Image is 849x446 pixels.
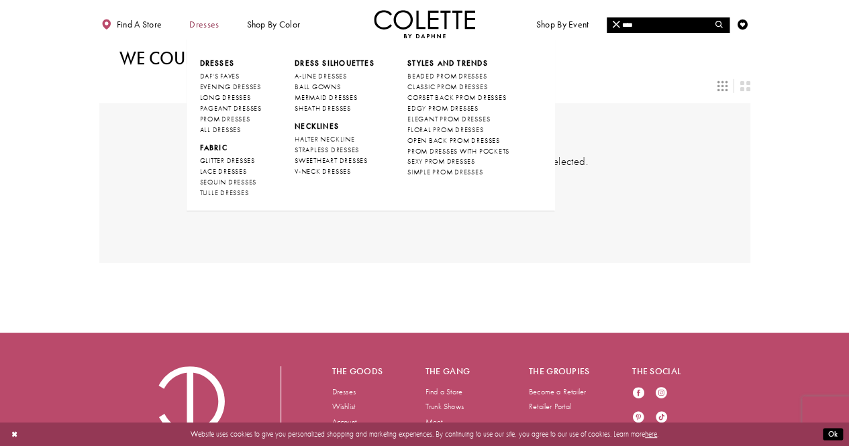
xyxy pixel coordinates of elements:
[199,114,261,125] a: PROM DRESSES
[426,416,487,437] a: Meet [PERSON_NAME]
[199,82,261,93] a: EVENING DRESSES
[407,147,509,156] span: PROM DRESSES WITH POCKETS
[407,157,475,166] span: SEXY PROM DRESSES
[332,401,356,412] a: Wishlist
[632,411,645,425] a: Visit our Pinterest - Opens in new tab
[823,428,843,441] button: Submit Dialog
[332,386,356,397] a: Dresses
[295,71,374,82] a: A-LINE DRESSES
[295,93,374,103] a: MERMAID DRESSES
[199,125,240,134] span: ALL DRESSES
[407,93,509,103] a: CORSET BACK PROM DRESSES
[295,103,374,114] a: SHEATH DRESSES
[332,416,356,427] a: Account
[407,115,490,123] span: ELEGANT PROM DRESSES
[295,156,368,165] span: SWEETHEART DRESSES
[407,114,509,125] a: ELEGANT PROM DRESSES
[199,58,234,68] span: Dresses
[407,71,509,82] a: BEADED PROM DRESSES
[6,425,23,443] button: Close Dialog
[199,104,261,113] span: PAGEANT DRESSES
[295,135,354,144] span: HALTER NECKLINE
[534,10,591,38] span: Shop By Event
[199,82,260,91] span: EVENING DRESSES
[407,125,509,135] a: FLORAL PROM DRESSES
[407,104,479,113] span: EDGY PROM DRESSES
[407,136,500,145] span: OPEN BACK PROM DRESSES
[295,104,351,113] span: SHEATH DRESSES
[407,103,509,114] a: EDGY PROM DRESSES
[295,156,374,166] a: SWEETHEART DRESSES
[246,19,300,30] span: Shop by color
[709,17,730,33] button: Submit Search
[407,93,506,102] span: CORSET BACK PROM DRESSES
[199,178,256,186] span: SEQUIN DRESSES
[407,168,483,176] span: SIMPLE PROM DRESSES
[407,146,509,157] a: PROM DRESSES WITH POCKETS
[150,154,699,169] h4: We're Sorry — we couldn't find any matches for the filters you've selected.
[295,58,374,68] span: DRESS SILHOUETTES
[199,143,227,152] span: FABRIC
[295,82,341,91] span: BALL GOWNS
[199,156,261,166] a: GLITTER DRESSES
[199,58,261,68] span: Dresses
[189,19,219,30] span: Dresses
[117,19,162,30] span: Find a store
[295,134,374,145] a: HALTER NECKLINE
[295,82,374,93] a: BALL GOWNS
[655,411,668,425] a: Visit our TikTok - Opens in new tab
[150,175,699,188] p: Try clearing some of your filters or using the search box below.
[73,427,776,441] p: Website uses cookies to give you personalized shopping and marketing experiences. By continuing t...
[199,143,261,153] span: FABRIC
[295,167,351,176] span: V-NECK DRESSES
[536,19,589,30] span: Shop By Event
[199,93,250,102] span: LONG DRESSES
[199,103,261,114] a: PAGEANT DRESSES
[99,10,164,38] a: Find a store
[295,145,374,156] a: STRAPLESS DRESSES
[717,81,728,91] span: Switch layout to 3 columns
[655,387,668,401] a: Visit our Instagram - Opens in new tab
[187,10,221,38] span: Dresses
[645,429,657,439] a: here
[295,93,357,102] span: MERMAID DRESSES
[119,48,386,68] h1: We couldn't find any matches
[614,10,691,38] a: Meet the designer
[735,10,750,38] a: Check Wishlist
[529,401,571,412] a: Retailer Portal
[199,166,261,177] a: LACE DRESSES
[426,401,464,412] a: Trunk Shows
[627,382,682,430] ul: Follow us
[199,167,246,176] span: LACE DRESSES
[295,72,347,80] span: A-LINE DRESSES
[199,177,261,188] a: SEQUIN DRESSES
[332,366,385,376] h5: The goods
[607,17,730,33] div: Search form
[607,17,627,33] button: Close Search
[407,125,483,134] span: FLORAL PROM DRESSES
[632,387,645,401] a: Visit our Facebook - Opens in new tab
[199,71,261,82] a: DAF'S FAVES
[295,121,339,131] span: NECKLINES
[607,17,729,33] input: Search
[740,81,750,91] span: Switch layout to 2 columns
[407,82,509,93] a: CLASSIC PROM DRESSES
[407,135,509,146] a: OPEN BACK PROM DRESSES
[199,72,239,80] span: DAF'S FAVES
[529,366,592,376] h5: The groupies
[199,188,261,199] a: TULLE DRESSES
[632,366,695,376] h5: The social
[199,188,248,197] span: TULLE DRESSES
[407,156,509,167] a: SEXY PROM DRESSES
[426,386,462,397] a: Find a Store
[407,72,487,80] span: BEADED PROM DRESSES
[362,197,383,212] button: Submit Search
[407,58,488,68] span: STYLES AND TRENDS
[374,10,476,38] img: Colette by Daphne
[244,10,303,38] span: Shop by color
[374,10,476,38] a: Visit Home Page
[426,366,489,376] h5: The gang
[93,74,756,97] div: Layout Controls
[407,82,487,91] span: CLASSIC PROM DRESSES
